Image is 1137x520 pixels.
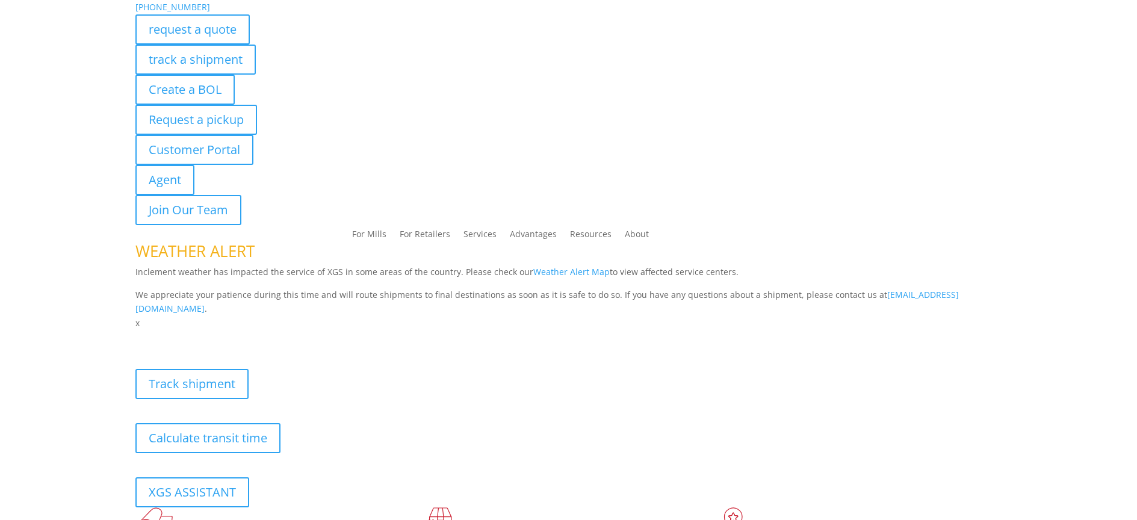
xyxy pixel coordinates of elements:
a: Customer Portal [135,135,253,165]
p: Inclement weather has impacted the service of XGS in some areas of the country. Please check our ... [135,265,1002,288]
a: Create a BOL [135,75,235,105]
a: Calculate transit time [135,423,280,453]
a: Request a pickup [135,105,257,135]
b: Visibility, transparency, and control for your entire supply chain. [135,332,404,344]
a: Track shipment [135,369,249,399]
a: Weather Alert Map [533,266,610,277]
a: track a shipment [135,45,256,75]
a: About [625,230,649,243]
a: Join Our Team [135,195,241,225]
a: Services [463,230,497,243]
a: [PHONE_NUMBER] [135,1,210,13]
a: Resources [570,230,612,243]
p: x [135,316,1002,330]
a: For Retailers [400,230,450,243]
p: We appreciate your patience during this time and will route shipments to final destinations as so... [135,288,1002,317]
a: Advantages [510,230,557,243]
a: Agent [135,165,194,195]
a: XGS ASSISTANT [135,477,249,507]
a: request a quote [135,14,250,45]
span: WEATHER ALERT [135,240,255,262]
a: For Mills [352,230,386,243]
